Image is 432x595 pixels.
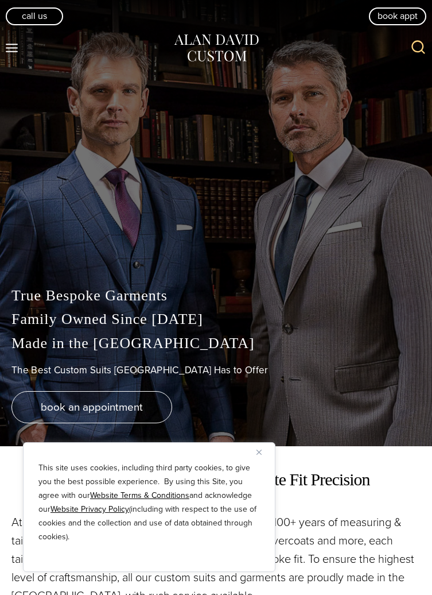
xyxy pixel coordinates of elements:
[256,445,270,459] button: Close
[11,469,421,490] h2: Bespoke Suits Tailored to Absolute Fit Precision
[11,365,421,376] h1: The Best Custom Suits [GEOGRAPHIC_DATA] Has to Offer
[369,7,426,25] a: book appt
[404,34,432,62] button: View Search Form
[256,450,262,455] img: Close
[11,284,421,356] p: True Bespoke Garments Family Owned Since [DATE] Made in the [GEOGRAPHIC_DATA]
[11,391,172,423] a: book an appointment
[173,32,259,64] img: Alan David Custom
[38,461,260,544] p: This site uses cookies, including third party cookies, to give you the best possible experience. ...
[90,489,189,501] a: Website Terms & Conditions
[41,399,143,415] span: book an appointment
[6,7,63,25] a: Call Us
[50,503,129,515] a: Website Privacy Policy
